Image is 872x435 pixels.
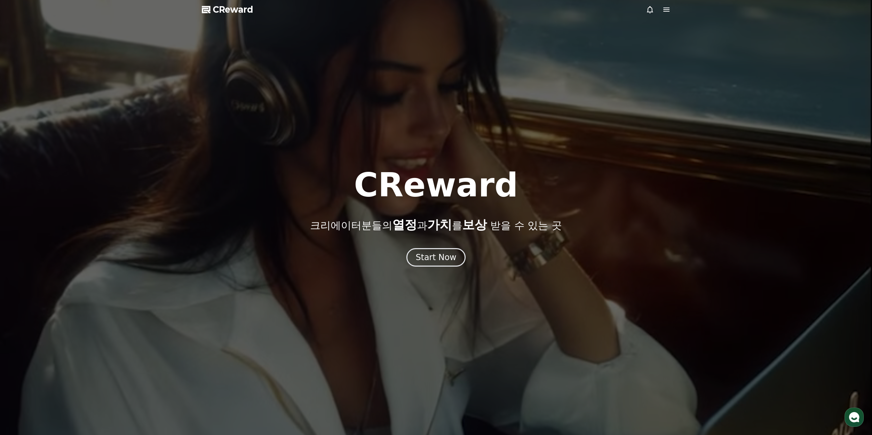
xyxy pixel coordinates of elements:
[106,227,114,233] span: 설정
[354,169,518,202] h1: CReward
[2,217,45,234] a: 홈
[310,218,562,232] p: 크리에이터분들의 과 를 받을 수 있는 곳
[22,227,26,233] span: 홈
[416,252,456,263] div: Start Now
[63,228,71,233] span: 대화
[213,4,253,15] span: CReward
[406,248,466,267] button: Start Now
[88,217,132,234] a: 설정
[406,255,466,261] a: Start Now
[202,4,253,15] a: CReward
[427,218,452,232] span: 가치
[392,218,417,232] span: 열정
[45,217,88,234] a: 대화
[462,218,487,232] span: 보상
